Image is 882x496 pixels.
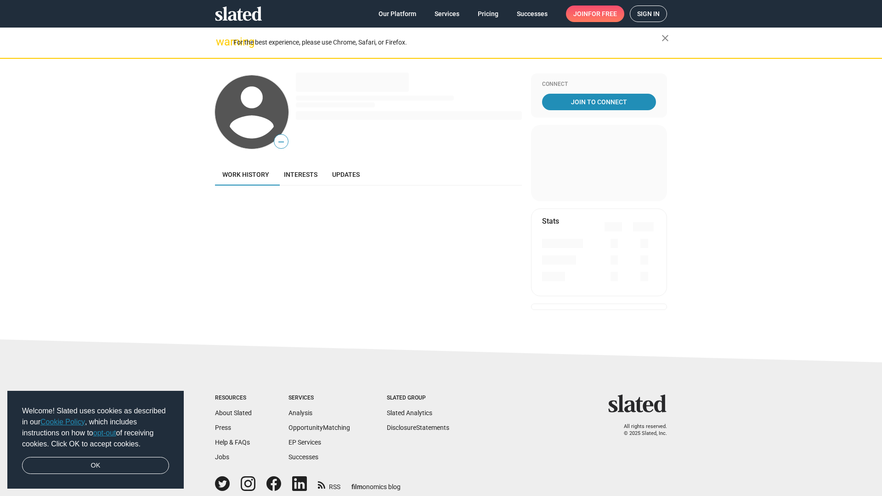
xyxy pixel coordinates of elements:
[332,171,360,178] span: Updates
[233,36,661,49] div: For the best experience, please use Chrome, Safari, or Firefox.
[660,33,671,44] mat-icon: close
[274,136,288,148] span: —
[216,36,227,47] mat-icon: warning
[288,424,350,431] a: OpportunityMatching
[588,6,617,22] span: for free
[614,423,667,437] p: All rights reserved. © 2025 Slated, Inc.
[371,6,424,22] a: Our Platform
[542,216,559,226] mat-card-title: Stats
[387,424,449,431] a: DisclosureStatements
[325,163,367,186] a: Updates
[573,6,617,22] span: Join
[566,6,624,22] a: Joinfor free
[542,94,656,110] a: Join To Connect
[288,453,318,461] a: Successes
[215,163,277,186] a: Work history
[22,457,169,474] a: dismiss cookie message
[379,6,416,22] span: Our Platform
[215,453,229,461] a: Jobs
[222,171,269,178] span: Work history
[470,6,506,22] a: Pricing
[637,6,660,22] span: Sign in
[318,477,340,491] a: RSS
[517,6,548,22] span: Successes
[288,439,321,446] a: EP Services
[215,439,250,446] a: Help & FAQs
[93,429,116,437] a: opt-out
[277,163,325,186] a: Interests
[435,6,459,22] span: Services
[542,81,656,88] div: Connect
[387,395,449,402] div: Slated Group
[215,409,252,417] a: About Slated
[40,418,85,426] a: Cookie Policy
[7,391,184,489] div: cookieconsent
[215,395,252,402] div: Resources
[288,395,350,402] div: Services
[478,6,498,22] span: Pricing
[284,171,317,178] span: Interests
[288,409,312,417] a: Analysis
[351,475,401,491] a: filmonomics blog
[509,6,555,22] a: Successes
[630,6,667,22] a: Sign in
[544,94,654,110] span: Join To Connect
[427,6,467,22] a: Services
[351,483,362,490] span: film
[215,424,231,431] a: Press
[387,409,432,417] a: Slated Analytics
[22,406,169,450] span: Welcome! Slated uses cookies as described in our , which includes instructions on how to of recei...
